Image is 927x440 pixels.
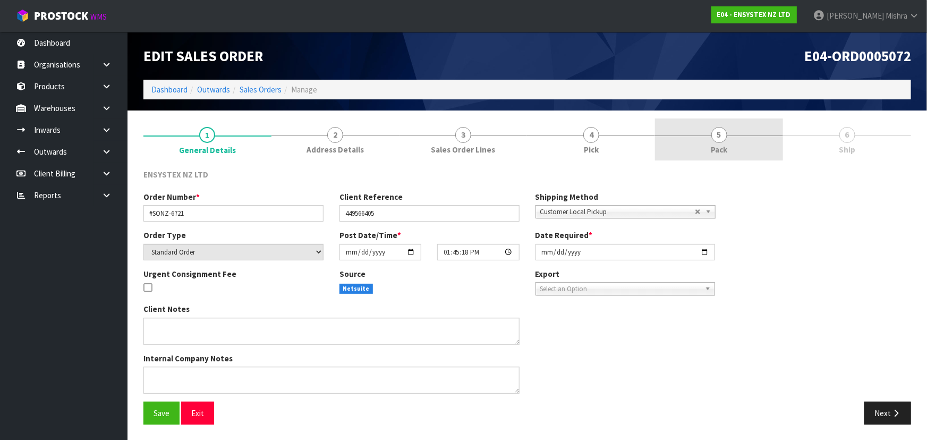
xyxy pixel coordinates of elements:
span: ENSYSTEX NZ LTD [143,170,208,180]
span: Manage [291,84,317,95]
input: Order Number [143,205,324,222]
span: Pack [711,144,727,155]
span: 1 [199,127,215,143]
span: 2 [327,127,343,143]
label: Shipping Method [535,191,599,202]
span: Edit Sales Order [143,47,263,65]
span: Netsuite [339,284,373,294]
label: Order Type [143,230,186,241]
label: Internal Company Notes [143,353,233,364]
span: Mishra [886,11,907,21]
span: 6 [839,127,855,143]
span: 5 [711,127,727,143]
label: Client Reference [339,191,403,202]
a: E04 - ENSYSTEX NZ LTD [711,6,797,23]
span: General Details [179,145,236,156]
a: Outwards [197,84,230,95]
span: Ship [839,144,855,155]
span: 3 [455,127,471,143]
span: Sales Order Lines [431,144,496,155]
span: Address Details [307,144,364,155]
span: [PERSON_NAME] [827,11,884,21]
span: General Details [143,161,911,433]
span: Customer Local Pickup [540,206,695,218]
span: E04-ORD0005072 [804,47,911,65]
strong: E04 - ENSYSTEX NZ LTD [717,10,791,19]
span: Pick [584,144,599,155]
label: Source [339,268,365,280]
span: ProStock [34,9,88,23]
label: Export [535,268,560,280]
label: Client Notes [143,303,190,315]
label: Post Date/Time [339,230,401,241]
small: WMS [90,12,107,22]
span: Save [154,408,169,418]
input: Client Reference [339,205,520,222]
img: cube-alt.png [16,9,29,22]
button: Save [143,402,180,425]
a: Sales Orders [240,84,282,95]
button: Next [864,402,911,425]
button: Exit [181,402,214,425]
span: 4 [583,127,599,143]
label: Order Number [143,191,200,202]
a: Dashboard [151,84,188,95]
label: Urgent Consignment Fee [143,268,236,280]
span: Select an Option [540,283,701,295]
label: Date Required [535,230,593,241]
